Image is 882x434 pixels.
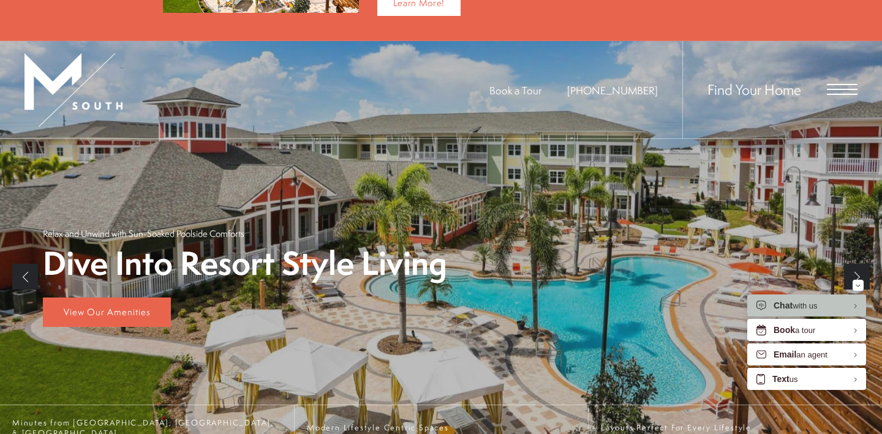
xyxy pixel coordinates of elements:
[707,80,801,99] a: Find Your Home
[43,227,244,240] p: Relax and Unwind with Sun-Soaked Poolside Comforts
[567,83,658,97] span: [PHONE_NUMBER]
[12,264,38,290] a: Previous
[24,53,123,127] img: MSouth
[844,264,870,290] a: Next
[489,83,541,97] a: Book a Tour
[567,83,658,97] a: Call Us at 813-570-8014
[307,422,466,433] span: Modern Lifestyle Centric Spaces
[43,297,171,327] a: View Our Amenities
[601,422,752,433] span: Layouts Perfect For Every Lifestyle
[43,246,447,281] p: Dive Into Resort Style Living
[827,84,858,95] button: Open Menu
[64,305,151,318] span: View Our Amenities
